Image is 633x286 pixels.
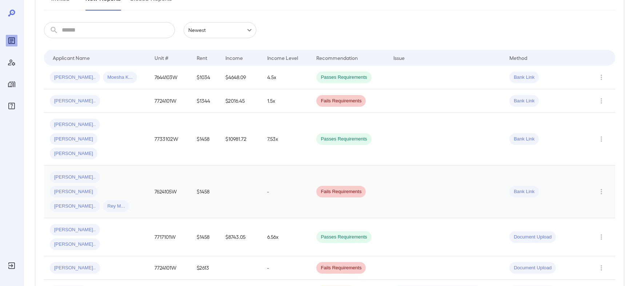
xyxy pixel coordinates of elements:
button: Row Actions [596,186,607,197]
span: Passes Requirements [316,74,371,81]
span: Moesha K... [103,74,137,81]
button: Row Actions [596,231,607,243]
td: 7724101W [149,256,191,280]
span: Bank Link [509,136,539,143]
span: Rey M... [103,203,129,210]
td: $4648.09 [220,66,261,89]
span: Fails Requirements [316,265,366,271]
span: [PERSON_NAME].. [50,174,100,181]
span: Bank Link [509,188,539,195]
span: Fails Requirements [316,188,366,195]
span: Document Upload [509,234,556,241]
td: 6.56x [261,218,311,256]
button: Row Actions [596,95,607,107]
span: [PERSON_NAME] [50,150,97,157]
span: Passes Requirements [316,234,371,241]
span: [PERSON_NAME].. [50,226,100,233]
td: 7733102W [149,113,191,166]
div: Income Level [267,53,298,62]
div: FAQ [6,100,17,112]
td: $1344 [191,89,220,113]
td: 7644103W [149,66,191,89]
div: Issue [393,53,405,62]
button: Row Actions [596,133,607,145]
td: $8743.05 [220,218,261,256]
div: Newest [184,22,256,38]
span: [PERSON_NAME].. [50,241,100,248]
div: Manage Properties [6,78,17,90]
span: [PERSON_NAME] [50,136,97,143]
div: Log Out [6,260,17,271]
td: $2613 [191,256,220,280]
span: Bank Link [509,74,539,81]
td: 1.5x [261,89,311,113]
td: 4.5x [261,66,311,89]
span: [PERSON_NAME].. [50,265,100,271]
div: Income [225,53,243,62]
td: 7.53x [261,113,311,166]
div: Unit # [155,53,168,62]
div: Method [509,53,527,62]
td: 7717101W [149,218,191,256]
span: [PERSON_NAME].. [50,203,100,210]
td: $1034 [191,66,220,89]
div: Reports [6,35,17,46]
span: Fails Requirements [316,98,366,105]
span: Passes Requirements [316,136,371,143]
div: Rent [197,53,208,62]
button: Row Actions [596,71,607,83]
td: 7724101W [149,89,191,113]
span: [PERSON_NAME].. [50,74,100,81]
td: $1458 [191,113,220,166]
td: $1458 [191,218,220,256]
span: [PERSON_NAME] [50,188,97,195]
button: Row Actions [596,262,607,274]
div: Applicant Name [53,53,90,62]
span: Document Upload [509,265,556,271]
td: $10981.72 [220,113,261,166]
td: - [261,256,311,280]
span: [PERSON_NAME].. [50,121,100,128]
td: $2016.45 [220,89,261,113]
td: - [261,166,311,218]
td: $1458 [191,166,220,218]
td: 7624105W [149,166,191,218]
span: Bank Link [509,98,539,105]
div: Recommendation [316,53,358,62]
span: [PERSON_NAME].. [50,98,100,105]
div: Manage Users [6,57,17,68]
